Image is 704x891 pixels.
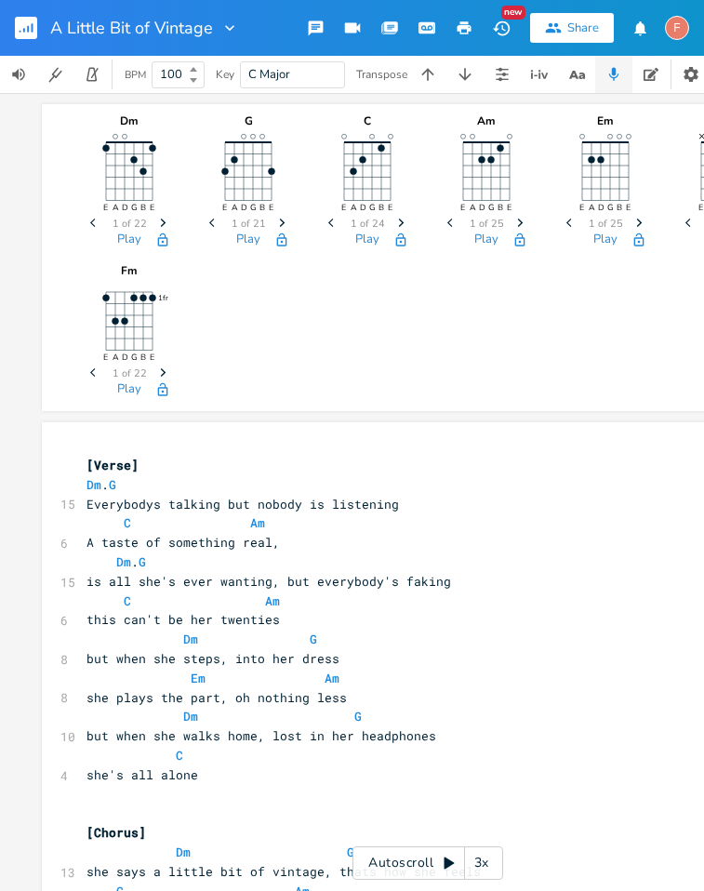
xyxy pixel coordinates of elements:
span: 1 of 24 [351,219,385,229]
div: Dm [83,115,176,126]
button: Play [117,233,141,248]
div: Transpose [356,69,407,80]
text: A [351,202,357,213]
text: D [122,202,128,213]
div: G [202,115,295,126]
span: Am [250,514,265,531]
button: Play [355,233,379,248]
span: G [139,553,146,570]
text: A [470,202,476,213]
div: Am [440,115,533,126]
text: D [598,202,604,213]
text: D [122,352,128,363]
button: Play [236,233,260,248]
span: Dm [116,553,131,570]
text: A [232,202,238,213]
text: A [113,352,119,363]
span: but when she walks home, lost in her headphones [86,727,436,744]
text: G [131,352,138,363]
text: A [589,202,595,213]
span: 1 of 22 [113,368,147,379]
text: B [140,202,146,213]
text: E [460,202,465,213]
div: Autoscroll [352,846,503,880]
text: E [388,202,392,213]
text: G [488,202,495,213]
span: Am [325,670,339,686]
div: New [501,6,525,20]
span: C Major [248,66,290,83]
div: Key [216,69,234,80]
text: E [103,352,108,363]
text: B [498,202,503,213]
text: 1fr [158,293,168,303]
text: E [103,202,108,213]
span: 1 of 25 [470,219,504,229]
text: E [269,202,273,213]
span: but when she steps, into her dress [86,650,339,667]
span: C [124,592,131,609]
text: E [579,202,584,213]
button: Play [117,382,141,398]
span: C [124,514,131,531]
text: E [341,202,346,213]
text: G [369,202,376,213]
span: is all she's ever wanting, but everybody's faking [86,573,451,590]
text: E [150,202,154,213]
text: B [379,202,384,213]
span: Em [191,670,206,686]
text: E [698,202,703,213]
button: Play [593,233,618,248]
button: F [665,7,689,49]
span: . [86,476,116,493]
text: G [607,202,614,213]
span: G [310,631,317,647]
span: 1 of 22 [113,219,147,229]
div: Share [567,20,599,36]
text: E [626,202,631,213]
span: she's all alone [86,766,198,783]
span: she says a little bit of vintage, thats how she feels [86,863,481,880]
text: E [150,352,154,363]
span: she plays the part, oh nothing less [86,689,347,706]
span: A taste of something real, [86,534,280,551]
text: E [222,202,227,213]
span: C [176,747,183,764]
text: B [140,352,146,363]
text: G [250,202,257,213]
span: 1 of 25 [589,219,623,229]
span: Am [265,592,280,609]
div: fuzzyip [665,16,689,40]
span: 1 of 21 [232,219,266,229]
span: Dm [183,631,198,647]
div: Em [559,115,652,126]
text: E [507,202,511,213]
span: [Chorus] [86,824,146,841]
div: Fm [83,265,176,276]
span: . [86,553,146,570]
text: D [360,202,366,213]
span: G [347,844,354,860]
text: B [259,202,265,213]
span: Dm [176,844,191,860]
div: BPM [125,70,146,80]
span: G [354,708,362,725]
span: Dm [86,476,101,493]
text: D [241,202,247,213]
span: this can't be her twenties [86,611,280,628]
button: Share [530,13,614,43]
button: New [483,11,520,45]
text: A [113,202,119,213]
text: B [617,202,622,213]
span: G [109,476,116,493]
span: Everybodys talking but nobody is listening [86,496,399,512]
span: Dm [183,708,198,725]
div: C [321,115,414,126]
text: D [479,202,485,213]
div: 3x [465,846,498,880]
text: G [131,202,138,213]
button: Play [474,233,498,248]
span: A Little Bit of Vintage [50,20,213,36]
span: [Verse] [86,457,139,473]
